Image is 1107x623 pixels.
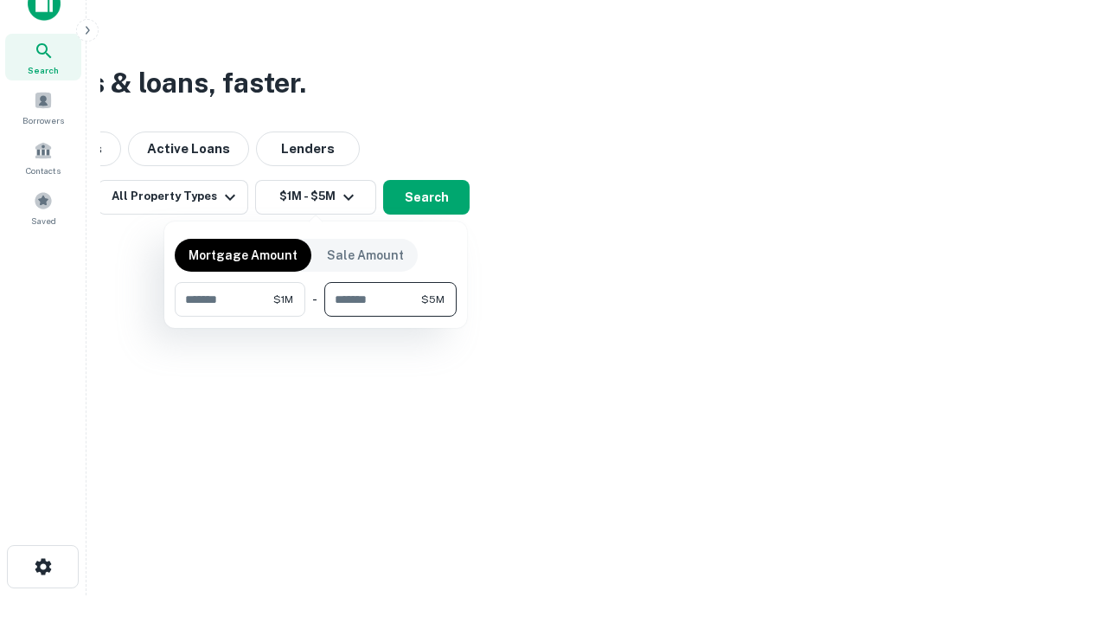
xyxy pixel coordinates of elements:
[312,282,317,317] div: -
[421,292,445,307] span: $5M
[189,246,298,265] p: Mortgage Amount
[273,292,293,307] span: $1M
[1021,485,1107,568] iframe: Chat Widget
[327,246,404,265] p: Sale Amount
